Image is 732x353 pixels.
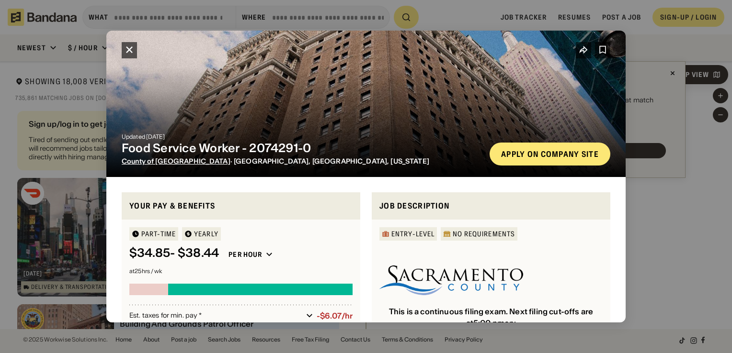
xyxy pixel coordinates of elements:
[317,311,353,320] div: -$6.07/hr
[194,231,218,237] div: YEARLY
[122,134,482,140] div: Updated [DATE]
[129,246,219,260] div: $ 34.85 - $38.44
[379,265,523,296] img: 20250523232417_LOGO.png
[129,200,353,212] div: Your pay & benefits
[501,150,599,158] div: Apply on company site
[122,157,482,165] div: · [GEOGRAPHIC_DATA], [GEOGRAPHIC_DATA], [US_STATE]
[122,142,482,155] div: Food Service Worker - 2074291-0
[379,200,603,212] div: Job Description
[473,318,504,328] u: 5:00 pm
[141,231,176,237] div: Part-time
[129,268,353,274] div: at 25 hrs / wk
[129,311,302,320] div: Est. taxes for min. pay *
[122,157,230,165] a: County of [GEOGRAPHIC_DATA]
[453,231,515,237] div: No Requirements
[229,250,262,259] div: Per hour
[389,307,593,328] div: This is a continuous filing exam. Next filing cut-offs are at on:
[391,231,435,237] div: Entry-Level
